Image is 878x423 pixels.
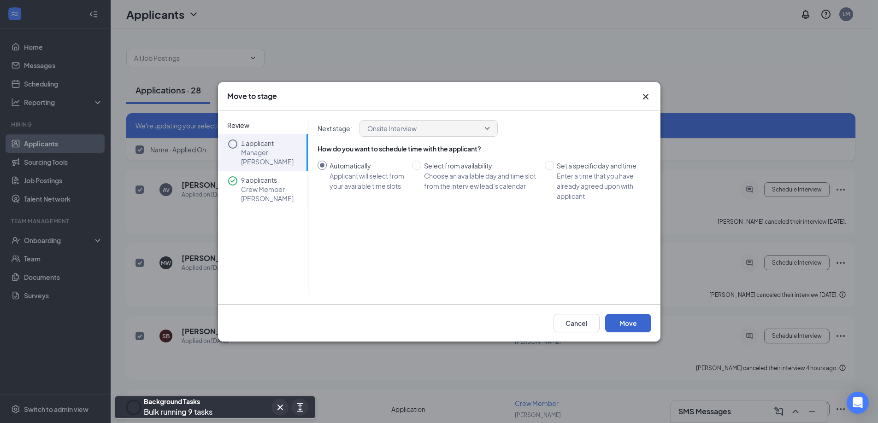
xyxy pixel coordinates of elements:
span: Bulk running 9 tasks [144,407,212,417]
div: Enter a time that you have already agreed upon with applicant [557,171,653,201]
span: Review [218,120,308,130]
div: Choose an available day and time slot from the interview lead’s calendar [424,171,537,191]
svg: Cross [275,402,286,413]
p: Next stage : [318,124,352,133]
div: How do you want to schedule time with the applicant? [318,144,660,153]
svg: Cross [640,91,651,102]
h3: Move to stage [227,91,277,101]
button: Cancel [554,314,600,332]
div: Select from availability [424,161,537,171]
button: Move [605,314,651,332]
p: 9 applicants [241,175,303,185]
svg: ArrowsExpand [295,402,306,413]
div: Set a specific day and time [557,161,653,171]
p: Crew Member · [PERSON_NAME] [241,185,303,203]
div: Applicant will select from your available time slots [330,171,405,191]
div: Automatically [330,161,405,171]
div: Background Tasks [144,397,212,406]
svg: Circle [227,139,238,150]
button: Close [640,91,651,102]
div: Open Intercom Messenger [847,392,869,414]
p: 1 applicant [241,139,303,148]
svg: CheckmarkCircle [227,175,238,186]
p: Manager · [PERSON_NAME] [241,148,303,166]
